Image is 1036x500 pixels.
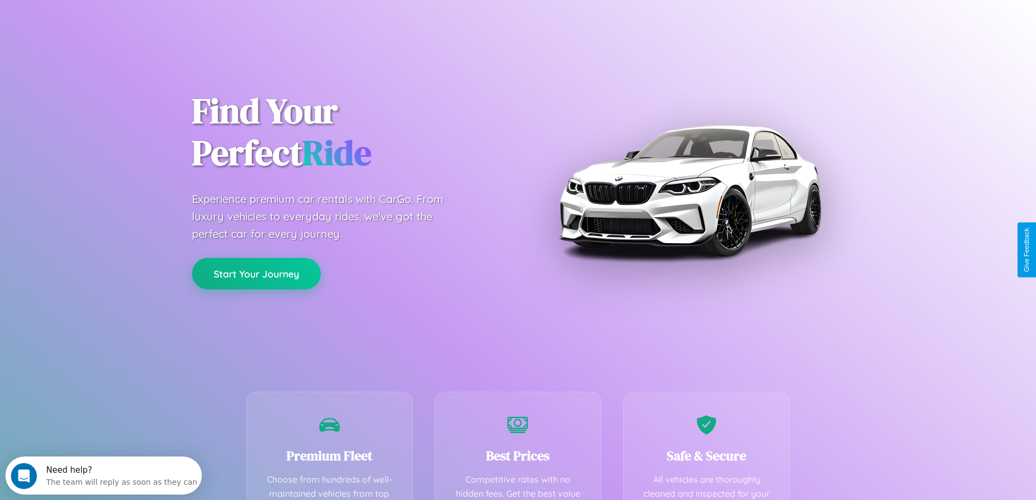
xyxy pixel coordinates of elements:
iframe: Intercom live chat discovery launcher [5,456,202,495]
iframe: Intercom live chat [11,463,37,489]
h3: Premium Fleet [263,447,396,465]
h3: Safe & Secure [640,447,773,465]
div: Need help? [41,9,192,18]
h1: Find Your Perfect [192,90,502,174]
div: Give Feedback [1023,228,1031,272]
button: Start Your Journey [192,258,321,289]
span: Ride [302,129,371,176]
img: Premium BMW car rental vehicle [554,54,826,326]
div: Open Intercom Messenger [4,4,202,34]
div: The team will reply as soon as they can [41,18,192,29]
h3: Best Prices [451,447,585,465]
p: Experience premium car rentals with CarGo. From luxury vehicles to everyday rides, we've got the ... [192,190,464,243]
